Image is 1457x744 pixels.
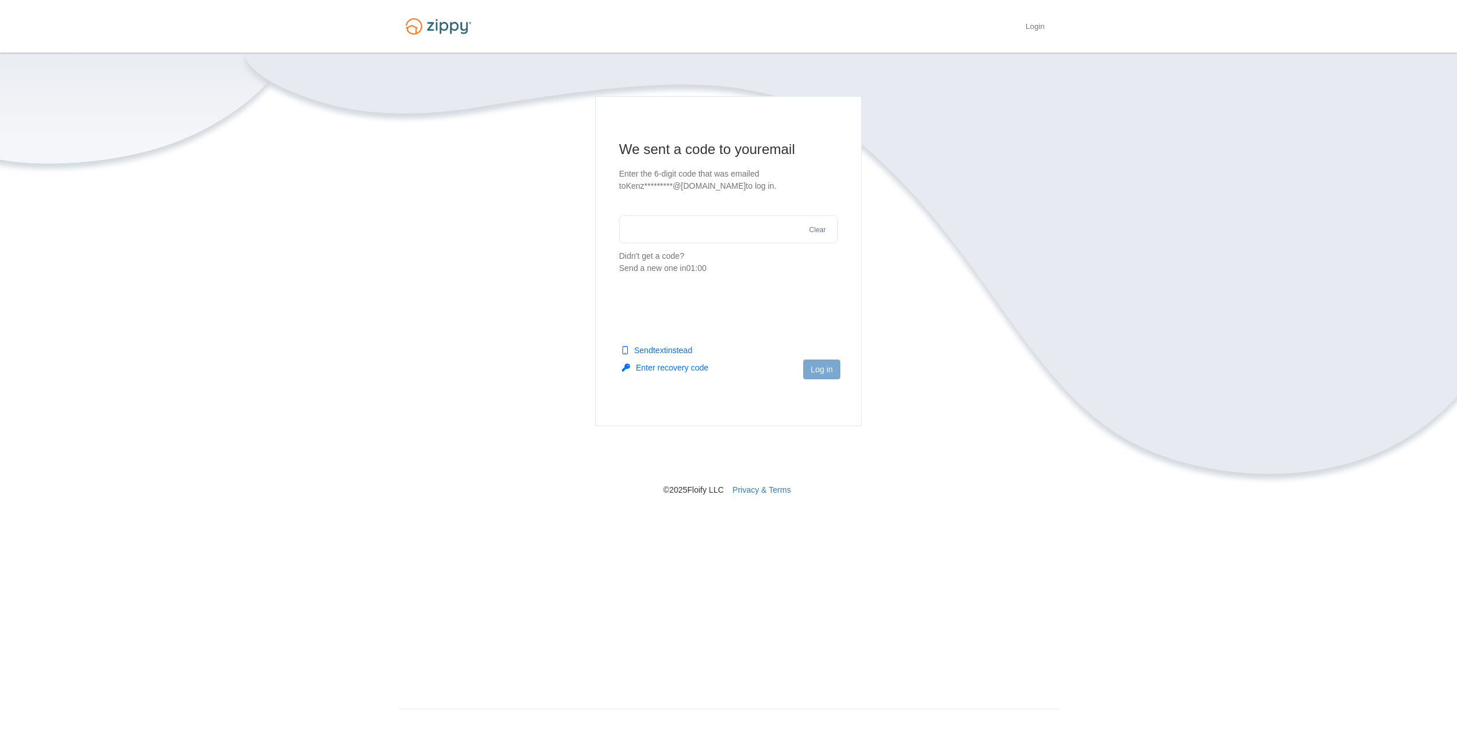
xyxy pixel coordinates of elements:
[733,485,791,494] a: Privacy & Terms
[619,168,838,192] p: Enter the 6-digit code that was emailed to Kenz*********@[DOMAIN_NAME] to log in.
[619,140,838,159] h1: We sent a code to your email
[622,362,708,373] button: Enter recovery code
[398,13,478,40] img: Logo
[806,225,829,236] button: Clear
[1026,22,1045,34] a: Login
[803,360,840,379] button: Log in
[622,344,692,356] button: Sendtextinstead
[619,250,838,274] p: Didn't get a code?
[398,426,1059,496] nav: © 2025 Floify LLC
[619,262,838,274] div: Send a new one in 01:00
